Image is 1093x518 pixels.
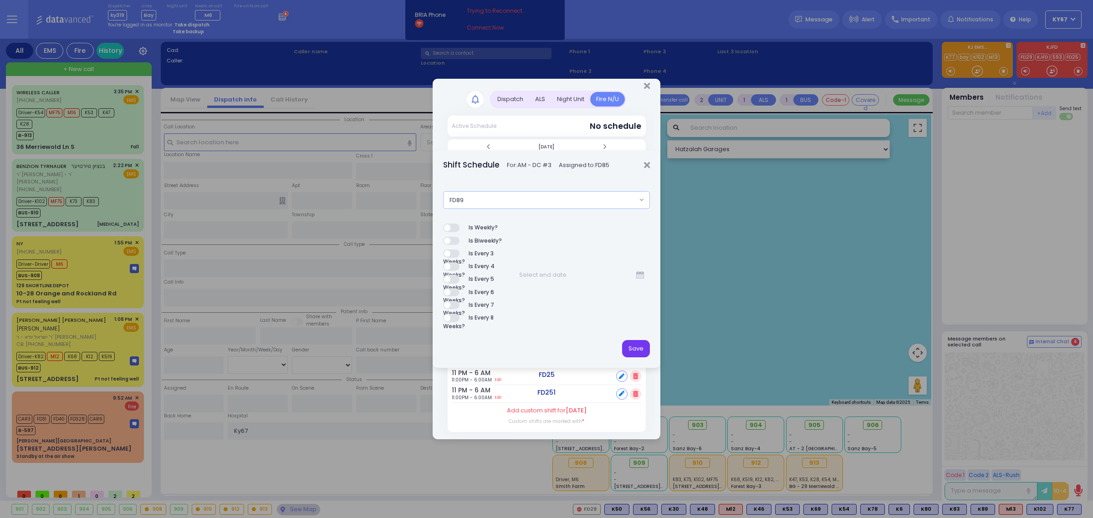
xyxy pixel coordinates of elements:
button: Save [622,340,650,357]
span: AM - DC #3 [517,161,552,169]
label: Is Every 7 Weeks? [443,301,513,310]
input: Select end date [513,266,631,284]
label: Is Every 3 Weeks? [443,249,513,258]
label: Is Weekly? [443,223,498,232]
span: FD89 [444,192,637,208]
label: Is Every 6 Weeks? [443,288,513,297]
span: FD89 [443,191,650,208]
label: Is Every 4 Weeks? [443,262,513,271]
label: Is Every 5 Weeks? [443,275,513,284]
label: Is Biweekly? [443,237,502,245]
label: Is Every 8 Weeks? [443,314,513,322]
span: FD85 [595,161,609,169]
h5: Shift Schedule [443,159,500,171]
span: Assigned to: [559,161,609,170]
button: Close [644,161,650,170]
span: For: [507,161,552,170]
